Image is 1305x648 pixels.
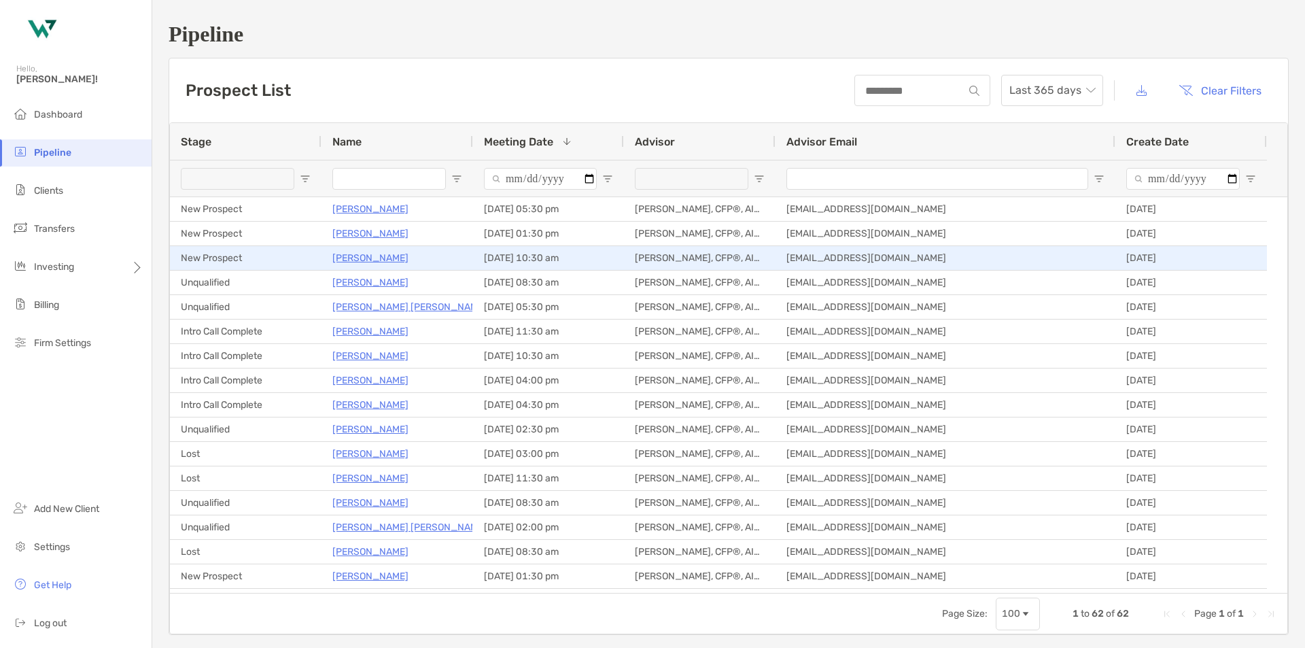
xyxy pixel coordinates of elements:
[181,135,211,148] span: Stage
[332,347,408,364] a: [PERSON_NAME]
[34,337,91,349] span: Firm Settings
[473,564,624,588] div: [DATE] 01:30 pm
[332,543,408,560] a: [PERSON_NAME]
[1115,295,1267,319] div: [DATE]
[484,168,597,190] input: Meeting Date Filter Input
[473,417,624,441] div: [DATE] 02:30 pm
[332,519,565,536] a: [PERSON_NAME] [PERSON_NAME] [PERSON_NAME]
[624,295,776,319] div: [PERSON_NAME], CFP®, AIF®, CRPC™
[473,320,624,343] div: [DATE] 11:30 am
[332,592,408,609] a: [PERSON_NAME]
[1115,491,1267,515] div: [DATE]
[1245,173,1256,184] button: Open Filter Menu
[484,135,553,148] span: Meeting Date
[1115,246,1267,270] div: [DATE]
[1162,609,1172,619] div: First Page
[332,396,408,413] p: [PERSON_NAME]
[635,135,675,148] span: Advisor
[624,564,776,588] div: [PERSON_NAME], CFP®, AIF®, CRPC™
[170,369,321,392] div: Intro Call Complete
[1115,589,1267,613] div: [DATE]
[624,515,776,539] div: [PERSON_NAME], CFP®, AIF®, CRPC™
[1092,608,1104,619] span: 62
[473,466,624,490] div: [DATE] 11:30 am
[170,320,321,343] div: Intro Call Complete
[332,568,408,585] a: [PERSON_NAME]
[170,295,321,319] div: Unqualified
[776,320,1115,343] div: [EMAIL_ADDRESS][DOMAIN_NAME]
[1115,417,1267,441] div: [DATE]
[1115,197,1267,221] div: [DATE]
[12,500,29,516] img: add_new_client icon
[1094,173,1104,184] button: Open Filter Menu
[1115,393,1267,417] div: [DATE]
[1115,222,1267,245] div: [DATE]
[34,109,82,120] span: Dashboard
[1081,608,1090,619] span: to
[170,515,321,539] div: Unqualified
[624,442,776,466] div: [PERSON_NAME], CFP®, AIF®, CRPC™
[776,491,1115,515] div: [EMAIL_ADDRESS][DOMAIN_NAME]
[776,442,1115,466] div: [EMAIL_ADDRESS][DOMAIN_NAME]
[170,271,321,294] div: Unqualified
[1115,369,1267,392] div: [DATE]
[170,246,321,270] div: New Prospect
[12,576,29,592] img: get-help icon
[300,173,311,184] button: Open Filter Menu
[170,393,321,417] div: Intro Call Complete
[776,197,1115,221] div: [EMAIL_ADDRESS][DOMAIN_NAME]
[1009,75,1095,105] span: Last 365 days
[1168,75,1272,105] button: Clear Filters
[12,538,29,554] img: settings icon
[170,197,321,221] div: New Prospect
[12,105,29,122] img: dashboard icon
[942,608,988,619] div: Page Size:
[776,515,1115,539] div: [EMAIL_ADDRESS][DOMAIN_NAME]
[170,540,321,564] div: Lost
[776,271,1115,294] div: [EMAIL_ADDRESS][DOMAIN_NAME]
[1249,609,1260,619] div: Next Page
[776,295,1115,319] div: [EMAIL_ADDRESS][DOMAIN_NAME]
[1073,608,1079,619] span: 1
[1194,608,1217,619] span: Page
[1227,608,1236,619] span: of
[34,617,67,629] span: Log out
[786,168,1088,190] input: Advisor Email Filter Input
[624,540,776,564] div: [PERSON_NAME], CFP®, AIF®, CRPC™
[473,246,624,270] div: [DATE] 10:30 am
[332,274,408,291] a: [PERSON_NAME]
[332,372,408,389] p: [PERSON_NAME]
[1178,609,1189,619] div: Previous Page
[624,369,776,392] div: [PERSON_NAME], CFP®, AIF®, CRPC™
[624,417,776,441] div: [PERSON_NAME], CFP®, AIF®, CRPC™
[34,223,75,235] span: Transfers
[624,393,776,417] div: [PERSON_NAME], CFP®, AIF®, CRPC™
[332,494,408,511] p: [PERSON_NAME]
[1115,344,1267,368] div: [DATE]
[170,417,321,441] div: Unqualified
[473,271,624,294] div: [DATE] 08:30 am
[16,5,65,54] img: Zoe Logo
[332,445,408,462] a: [PERSON_NAME]
[473,540,624,564] div: [DATE] 08:30 am
[996,598,1040,630] div: Page Size
[1115,271,1267,294] div: [DATE]
[12,143,29,160] img: pipeline icon
[332,168,446,190] input: Name Filter Input
[473,295,624,319] div: [DATE] 05:30 pm
[776,369,1115,392] div: [EMAIL_ADDRESS][DOMAIN_NAME]
[776,246,1115,270] div: [EMAIL_ADDRESS][DOMAIN_NAME]
[624,344,776,368] div: [PERSON_NAME], CFP®, AIF®, CRPC™
[473,197,624,221] div: [DATE] 05:30 pm
[16,73,143,85] span: [PERSON_NAME]!
[12,258,29,274] img: investing icon
[776,540,1115,564] div: [EMAIL_ADDRESS][DOMAIN_NAME]
[624,589,776,613] div: [PERSON_NAME], CFP®, AIF®, CRPC™
[332,421,408,438] p: [PERSON_NAME]
[624,271,776,294] div: [PERSON_NAME], CFP®, AIF®, CRPC™
[34,579,71,591] span: Get Help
